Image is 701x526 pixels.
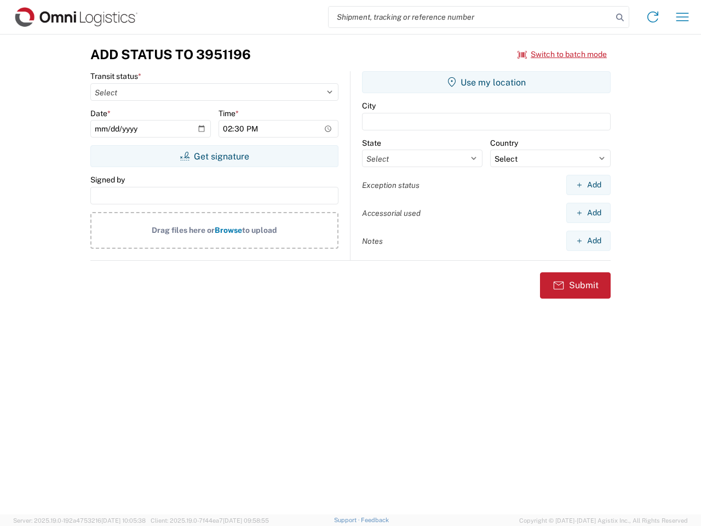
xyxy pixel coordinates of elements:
[151,517,269,524] span: Client: 2025.19.0-7f44ea7
[223,517,269,524] span: [DATE] 09:58:55
[361,517,389,523] a: Feedback
[490,138,518,148] label: Country
[362,208,421,218] label: Accessorial used
[518,45,607,64] button: Switch to batch mode
[540,272,611,299] button: Submit
[101,517,146,524] span: [DATE] 10:05:38
[334,517,361,523] a: Support
[90,108,111,118] label: Date
[362,236,383,246] label: Notes
[13,517,146,524] span: Server: 2025.19.0-192a4753216
[90,71,141,81] label: Transit status
[329,7,612,27] input: Shipment, tracking or reference number
[566,175,611,195] button: Add
[90,145,338,167] button: Get signature
[152,226,215,235] span: Drag files here or
[566,203,611,223] button: Add
[362,101,376,111] label: City
[362,180,420,190] label: Exception status
[219,108,239,118] label: Time
[215,226,242,235] span: Browse
[362,71,611,93] button: Use my location
[90,175,125,185] label: Signed by
[242,226,277,235] span: to upload
[362,138,381,148] label: State
[566,231,611,251] button: Add
[90,47,251,62] h3: Add Status to 3951196
[519,516,688,525] span: Copyright © [DATE]-[DATE] Agistix Inc., All Rights Reserved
